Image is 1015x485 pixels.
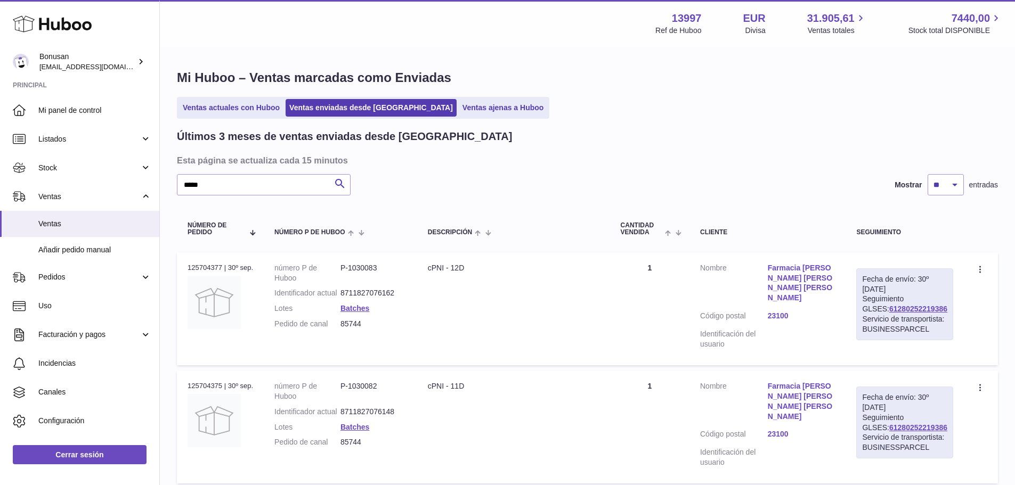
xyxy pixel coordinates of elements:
dt: Lotes [274,422,340,432]
span: Pedidos [38,272,140,282]
img: info@bonusan.es [13,54,29,70]
div: Divisa [745,26,766,36]
span: Número de pedido [188,222,244,236]
dd: 8711827076162 [340,288,407,298]
div: Servicio de transportista: BUSINESSPARCEL [862,432,947,453]
dt: número P de Huboo [274,381,340,401]
span: Ventas [38,219,151,229]
dd: 85744 [340,437,407,447]
label: Mostrar [895,180,922,190]
dd: P-1030082 [340,381,407,401]
dt: Pedido de canal [274,437,340,447]
span: Cantidad vendida [621,222,662,236]
span: Stock [38,163,140,173]
a: 23100 [768,311,835,321]
a: 23100 [768,429,835,439]
div: Servicio de transportista: BUSINESSPARCEL [862,314,947,334]
dd: P-1030083 [340,263,407,283]
dt: Identificación del usuario [700,329,768,349]
h3: Esta página se actualiza cada 15 minutos [177,154,995,166]
span: Ventas [38,192,140,202]
span: Mi panel de control [38,105,151,116]
div: cPNI - 11D [428,381,599,391]
div: Ref de Huboo [655,26,701,36]
span: Canales [38,387,151,397]
dt: Identificador actual [274,407,340,417]
dt: número P de Huboo [274,263,340,283]
span: Facturación y pagos [38,330,140,340]
dt: Lotes [274,303,340,314]
div: Fecha de envío: 30º [DATE] [862,392,947,413]
img: no-photo.jpg [188,394,241,447]
span: Stock total DISPONIBLE [908,26,1002,36]
dt: Nombre [700,381,768,424]
div: Fecha de envío: 30º [DATE] [862,274,947,294]
dt: Identificador actual [274,288,340,298]
a: Ventas ajenas a Huboo [459,99,548,117]
a: 61280252219386 [889,305,947,313]
h1: Mi Huboo – Ventas marcadas como Enviadas [177,69,998,86]
div: Cliente [700,229,835,236]
a: Farmacia [PERSON_NAME] [PERSON_NAME] [PERSON_NAME] [768,381,835,422]
a: 61280252219386 [889,423,947,432]
span: 7440,00 [952,11,990,26]
a: Ventas actuales con Huboo [179,99,283,117]
div: 125704375 | 30º sep. [188,381,253,391]
span: Ventas totales [808,26,867,36]
dt: Identificación del usuario [700,447,768,467]
dt: Código postal [700,311,768,324]
dt: Código postal [700,429,768,442]
span: Uso [38,301,151,311]
span: número P de Huboo [274,229,345,236]
a: Cerrar sesión [13,445,147,464]
dt: Nombre [700,263,768,306]
span: 31.905,61 [807,11,855,26]
span: [EMAIL_ADDRESS][DOMAIN_NAME] [39,62,157,71]
a: Ventas enviadas desde [GEOGRAPHIC_DATA] [286,99,457,117]
span: Listados [38,134,140,144]
span: Configuración [38,416,151,426]
span: Añadir pedido manual [38,245,151,255]
strong: 13997 [672,11,702,26]
div: Seguimiento GLSES: [856,387,953,458]
div: cPNI - 12D [428,263,599,273]
div: Bonusan [39,52,135,72]
span: entradas [969,180,998,190]
dd: 85744 [340,319,407,329]
img: no-photo.jpg [188,276,241,329]
div: Seguimiento GLSES: [856,268,953,340]
span: Incidencias [38,358,151,368]
div: Seguimiento [856,229,953,236]
span: Descripción [428,229,472,236]
dd: 8711827076148 [340,407,407,417]
a: Batches [340,304,369,313]
a: 7440,00 Stock total DISPONIBLE [908,11,1002,36]
a: 31.905,61 Ventas totales [807,11,867,36]
td: 1 [610,252,689,365]
a: Batches [340,423,369,431]
h2: Últimos 3 meses de ventas enviadas desde [GEOGRAPHIC_DATA] [177,129,512,144]
td: 1 [610,371,689,483]
a: Farmacia [PERSON_NAME] [PERSON_NAME] [PERSON_NAME] [768,263,835,303]
strong: EUR [743,11,765,26]
dt: Pedido de canal [274,319,340,329]
div: 125704377 | 30º sep. [188,263,253,273]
